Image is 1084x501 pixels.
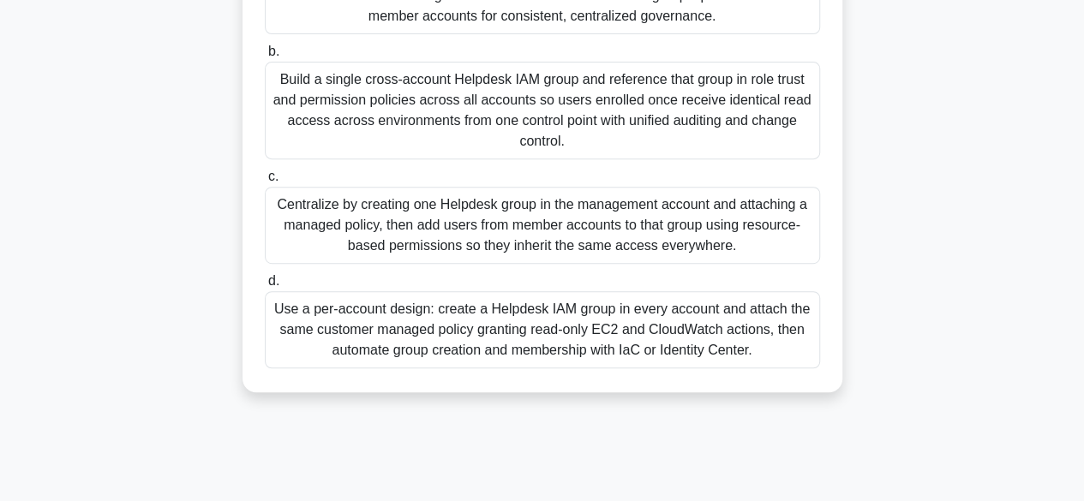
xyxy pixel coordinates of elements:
[265,187,820,264] div: Centralize by creating one Helpdesk group in the management account and attaching a managed polic...
[265,62,820,159] div: Build a single cross-account Helpdesk IAM group and reference that group in role trust and permis...
[268,44,279,58] span: b.
[268,169,278,183] span: c.
[268,273,279,288] span: d.
[265,291,820,368] div: Use a per-account design: create a Helpdesk IAM group in every account and attach the same custom...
